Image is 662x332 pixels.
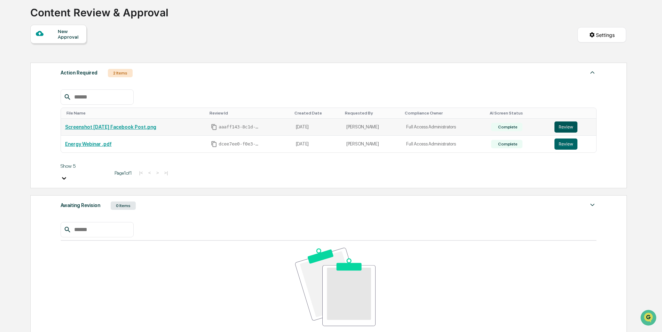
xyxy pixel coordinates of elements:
td: [PERSON_NAME] [342,119,402,136]
a: Powered byPylon [49,118,84,123]
span: Data Lookup [14,101,44,108]
img: No data [295,248,376,326]
span: Attestations [57,88,86,95]
div: New Approval [58,29,81,40]
div: Show 5 [61,163,109,169]
td: [DATE] [292,136,342,152]
div: We're available if you need us! [24,60,88,66]
div: 0 Items [111,201,136,210]
a: Review [554,139,592,150]
td: Full Access Administrators [402,119,487,136]
td: Full Access Administrators [402,136,487,152]
img: caret [588,68,597,77]
td: [DATE] [292,119,342,136]
button: Review [554,121,577,133]
img: caret [588,201,597,209]
div: Toggle SortBy [490,111,547,116]
div: Toggle SortBy [294,111,339,116]
span: Pylon [69,118,84,123]
span: dcee7ee0-f0e3-4db3-8118-88672c67d2c8 [219,141,260,147]
p: How can we help? [7,15,127,26]
button: Settings [577,27,626,42]
div: Toggle SortBy [405,111,484,116]
button: |< [137,170,145,176]
a: Screenshot [DATE] Facebook Post.png [65,124,156,130]
button: Review [554,139,577,150]
button: >| [162,170,170,176]
a: 🔎Data Lookup [4,98,47,111]
iframe: Open customer support [640,309,659,328]
span: Preclearance [14,88,45,95]
div: Toggle SortBy [66,111,204,116]
div: Complete [497,125,517,129]
td: [PERSON_NAME] [342,136,402,152]
button: Start new chat [118,55,127,64]
div: Awaiting Revision [61,201,100,210]
div: Complete [497,142,517,147]
div: Toggle SortBy [345,111,400,116]
div: Content Review & Approval [30,1,168,19]
div: 🔎 [7,102,13,107]
div: Toggle SortBy [210,111,289,116]
button: < [146,170,153,176]
a: Review [554,121,592,133]
div: Toggle SortBy [556,111,593,116]
div: 2 Items [108,69,133,77]
a: 🗄️Attestations [48,85,89,97]
div: 🖐️ [7,88,13,94]
div: Start new chat [24,53,114,60]
a: 🖐️Preclearance [4,85,48,97]
div: Action Required [61,68,97,77]
button: > [154,170,161,176]
span: Page 1 of 1 [115,170,132,176]
input: Clear [18,32,115,39]
img: 1746055101610-c473b297-6a78-478c-a979-82029cc54cd1 [7,53,19,66]
div: 🗄️ [50,88,56,94]
a: Energy Webinar .pdf [65,141,112,147]
span: Copy Id [211,141,217,147]
span: aaaff143-8c1d-4197-afb0-fa8636f08849 [219,124,260,130]
span: Copy Id [211,124,217,130]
